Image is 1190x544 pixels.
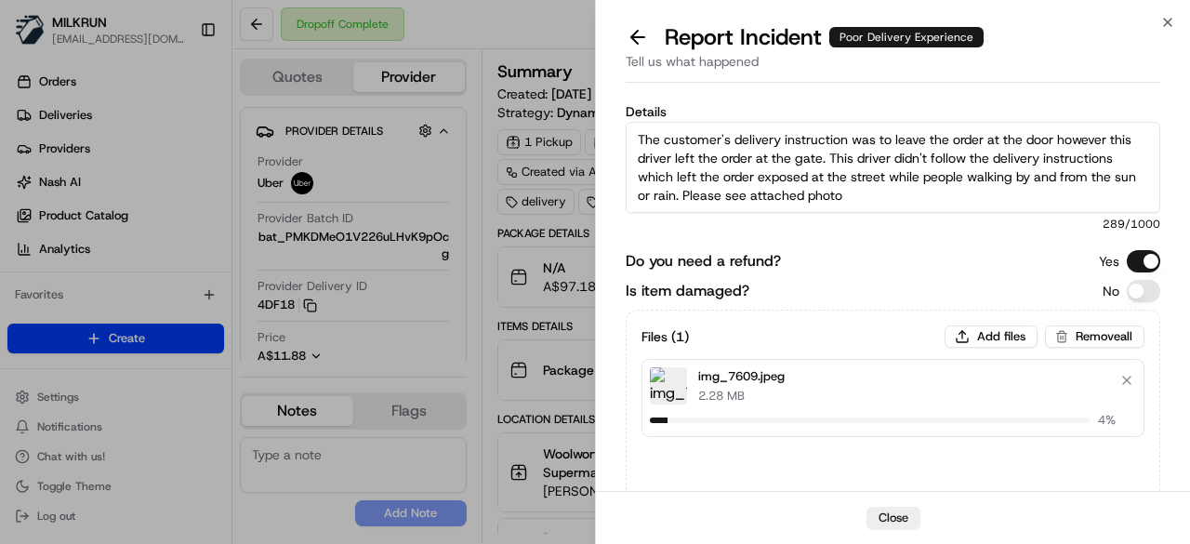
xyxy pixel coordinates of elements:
[1098,412,1132,429] span: 4 %
[626,280,749,302] label: Is item damaged?
[1045,325,1144,348] button: Removeall
[698,388,785,405] p: 2.28 MB
[1114,367,1140,393] button: Remove file
[626,122,1160,213] textarea: The customer's delivery instruction was to leave the order at the door however this driver left t...
[626,217,1160,232] span: 289 /1000
[641,327,689,346] h3: Files ( 1 )
[650,367,687,405] img: img_7609.jpeg
[626,105,1160,118] label: Details
[866,507,920,529] button: Close
[626,52,1160,83] div: Tell us what happened
[945,325,1038,348] button: Add files
[1103,282,1119,300] p: No
[1099,252,1119,271] p: Yes
[626,250,781,272] label: Do you need a refund?
[698,367,785,386] p: img_7609.jpeg
[665,22,984,52] p: Report Incident
[829,27,984,47] div: Poor Delivery Experience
